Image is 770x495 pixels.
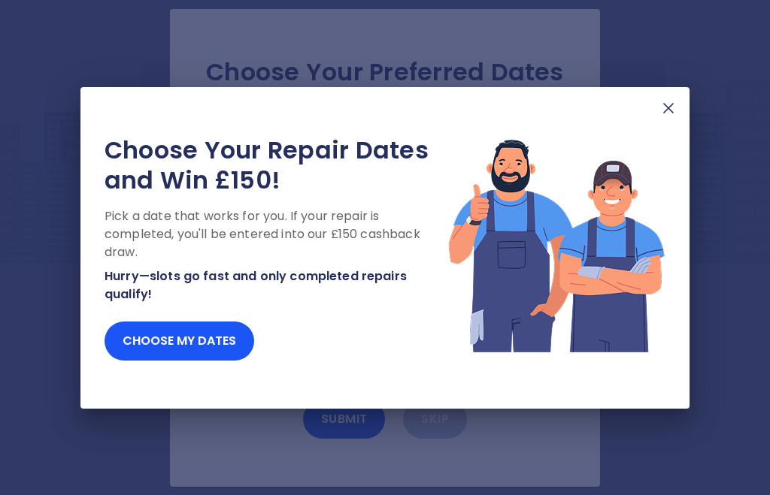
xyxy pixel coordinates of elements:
img: X Mark [659,99,678,117]
h2: Choose Your Repair Dates and Win £150! [105,135,447,195]
button: Choose my dates [105,321,254,361]
p: Hurry—slots go fast and only completed repairs qualify! [105,267,447,303]
p: Pick a date that works for you. If your repair is completed, you'll be entered into our £150 cash... [105,207,447,261]
img: Lottery [447,135,665,355]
